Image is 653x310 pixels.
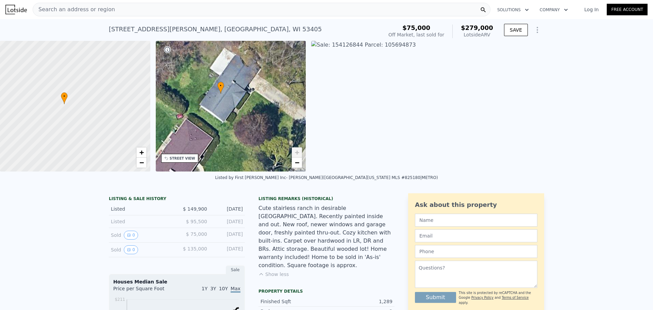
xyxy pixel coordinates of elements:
[415,214,537,227] input: Name
[111,245,171,254] div: Sold
[213,231,243,240] div: [DATE]
[402,24,430,31] span: $75,000
[576,6,607,13] a: Log In
[231,286,240,293] span: Max
[388,31,444,38] div: Off Market, last sold for
[415,292,456,303] button: Submit
[215,175,438,180] div: Listed by First [PERSON_NAME] Inc- [PERSON_NAME] ([GEOGRAPHIC_DATA][US_STATE] MLS #825180|METRO)
[213,206,243,212] div: [DATE]
[217,82,224,94] div: •
[139,148,144,157] span: +
[258,204,395,270] div: Cute stairless ranch in desirable [GEOGRAPHIC_DATA]. Recently painted inside and out. New roof, n...
[219,286,228,291] span: 10Y
[534,4,573,16] button: Company
[292,158,302,168] a: Zoom out
[531,23,544,37] button: Show Options
[109,25,322,34] div: [STREET_ADDRESS][PERSON_NAME] , [GEOGRAPHIC_DATA] , WI 53405
[111,218,171,225] div: Listed
[124,245,138,254] button: View historical data
[471,296,493,299] a: Privacy Policy
[61,93,68,99] span: •
[258,271,289,278] button: Show less
[136,158,147,168] a: Zoom out
[111,206,171,212] div: Listed
[111,231,171,240] div: Sold
[461,24,493,31] span: $279,000
[295,158,299,167] span: −
[258,196,395,201] div: Listing Remarks (Historical)
[459,291,537,305] div: This site is protected by reCAPTCHA and the Google and apply.
[226,265,245,274] div: Sale
[415,200,537,210] div: Ask about this property
[170,156,195,161] div: STREET VIEW
[202,286,207,291] span: 1Y
[258,289,395,294] div: Property details
[295,148,299,157] span: +
[504,24,528,36] button: SAVE
[261,298,326,305] div: Finished Sqft
[326,298,392,305] div: 1,289
[502,296,529,299] a: Terms of Service
[113,285,177,296] div: Price per Square Foot
[492,4,534,16] button: Solutions
[415,229,537,242] input: Email
[210,286,216,291] span: 3Y
[115,297,125,302] tspan: $211
[186,219,207,224] span: $ 95,500
[5,5,27,14] img: Lotside
[607,4,648,15] a: Free Account
[217,83,224,89] span: •
[183,246,207,251] span: $ 135,000
[461,31,493,38] div: Lotside ARV
[213,245,243,254] div: [DATE]
[33,5,115,14] span: Search an address or region
[136,147,147,158] a: Zoom in
[415,245,537,258] input: Phone
[213,218,243,225] div: [DATE]
[113,278,240,285] div: Houses Median Sale
[139,158,144,167] span: −
[186,231,207,237] span: $ 75,000
[292,147,302,158] a: Zoom in
[124,231,138,240] button: View historical data
[183,206,207,212] span: $ 149,900
[61,92,68,104] div: •
[109,196,245,203] div: LISTING & SALE HISTORY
